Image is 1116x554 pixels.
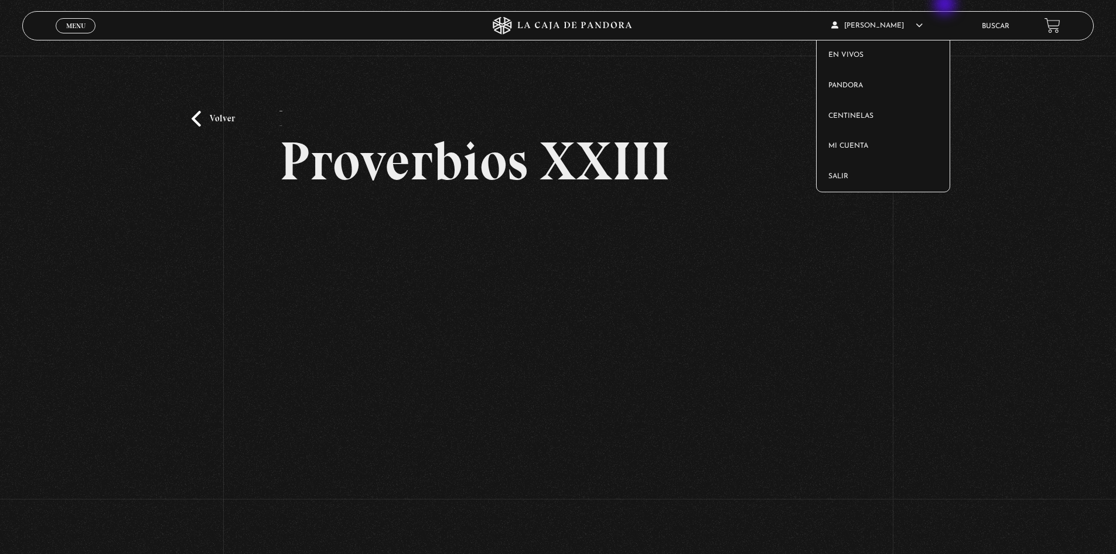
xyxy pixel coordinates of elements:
[1045,18,1060,33] a: View your shopping cart
[817,101,950,132] a: Centinelas
[279,111,282,134] p: -
[279,134,837,188] h2: Proverbios XXIII
[982,23,1009,30] a: Buscar
[817,71,950,101] a: Pandora
[817,131,950,162] a: Mi cuenta
[817,40,950,71] a: En vivos
[62,32,90,40] span: Cerrar
[66,22,86,29] span: Menu
[192,111,235,127] a: Volver
[817,162,950,192] a: Salir
[279,206,837,519] iframe: Dailymotion video player – PROVERBIOS 23
[831,22,923,29] span: [PERSON_NAME]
